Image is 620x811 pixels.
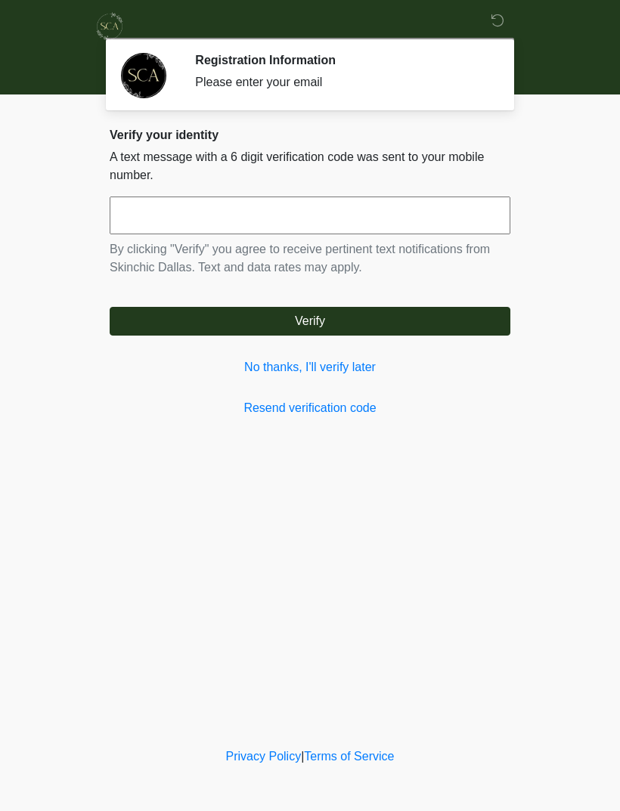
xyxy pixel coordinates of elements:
a: Resend verification code [110,399,510,417]
h2: Verify your identity [110,128,510,142]
button: Verify [110,307,510,336]
p: By clicking "Verify" you agree to receive pertinent text notifications from Skinchic Dallas. Text... [110,240,510,277]
p: A text message with a 6 digit verification code was sent to your mobile number. [110,148,510,184]
a: No thanks, I'll verify later [110,358,510,376]
img: Skinchic Dallas Logo [95,11,125,42]
div: Please enter your email [195,73,488,91]
h2: Registration Information [195,53,488,67]
img: Agent Avatar [121,53,166,98]
a: | [301,750,304,763]
a: Privacy Policy [226,750,302,763]
a: Terms of Service [304,750,394,763]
